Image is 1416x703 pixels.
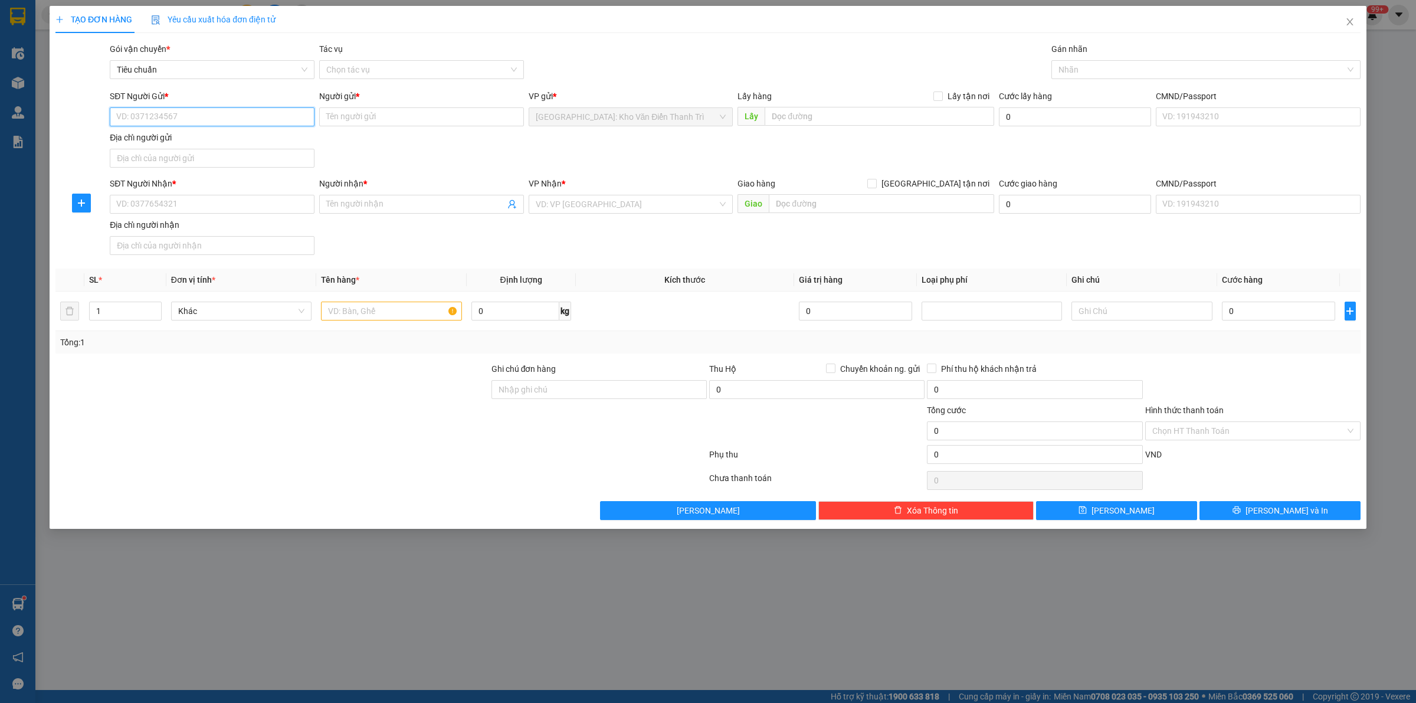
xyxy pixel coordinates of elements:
span: Hà Nội: Kho Văn Điển Thanh Trì [536,108,726,126]
button: plus [1345,302,1356,321]
th: Loại phụ phí [917,269,1067,292]
button: printer[PERSON_NAME] và In [1199,501,1361,520]
span: Kích thước [664,275,705,285]
span: Gói vận chuyển [110,44,170,54]
span: Lấy [737,107,765,126]
input: Ghi chú đơn hàng [491,380,707,399]
span: SL [89,275,99,285]
input: 0 [799,302,912,321]
span: close [1345,17,1355,27]
div: Địa chỉ người nhận [110,218,314,231]
div: SĐT Người Nhận [110,177,314,190]
span: Giao hàng [737,179,775,188]
img: icon [151,15,160,25]
button: [PERSON_NAME] [600,501,815,520]
span: VND [1145,450,1162,459]
input: Địa chỉ của người gửi [110,149,314,168]
span: Giao [737,194,769,213]
label: Hình thức thanh toán [1145,406,1224,415]
span: Thu Hộ [709,364,736,374]
input: Cước lấy hàng [999,107,1151,126]
input: Dọc đường [769,194,994,213]
span: VP Nhận [529,179,562,188]
label: Cước lấy hàng [999,91,1052,101]
span: delete [894,506,902,515]
label: Ghi chú đơn hàng [491,364,556,374]
button: deleteXóa Thông tin [818,501,1034,520]
span: Phí thu hộ khách nhận trả [936,362,1041,375]
button: plus [72,194,91,212]
span: Đơn vị tính [171,275,215,285]
span: Tiêu chuẩn [117,61,307,79]
div: Người nhận [319,177,524,190]
span: Xóa Thông tin [907,504,958,517]
span: [PERSON_NAME] [677,504,740,517]
input: Ghi Chú [1071,302,1212,321]
input: Địa chỉ của người nhận [110,236,314,255]
div: Tổng: 1 [60,336,546,349]
span: user-add [507,200,517,209]
div: SĐT Người Gửi [110,90,314,103]
span: plus [73,198,90,208]
span: Cước hàng [1222,275,1263,285]
div: Người gửi [319,90,524,103]
span: Chuyển khoản ng. gửi [835,362,925,375]
div: CMND/Passport [1156,177,1361,190]
div: Địa chỉ người gửi [110,131,314,144]
div: Chưa thanh toán [708,472,926,492]
span: plus [55,15,64,24]
span: Giá trị hàng [799,275,843,285]
div: Phụ thu [708,448,926,469]
span: TẠO ĐƠN HÀNG [55,15,132,24]
span: plus [1345,306,1355,316]
div: VP gửi [529,90,733,103]
span: save [1079,506,1087,515]
span: Lấy tận nơi [943,90,994,103]
th: Ghi chú [1067,269,1217,292]
span: Lấy hàng [737,91,772,101]
span: [PERSON_NAME] [1091,504,1155,517]
span: Tổng cước [927,406,966,415]
input: VD: Bàn, Ghế [321,302,461,321]
input: Dọc đường [765,107,994,126]
button: Close [1333,6,1366,39]
span: Yêu cầu xuất hóa đơn điện tử [151,15,276,24]
div: CMND/Passport [1156,90,1361,103]
span: Khác [178,302,304,320]
span: [PERSON_NAME] và In [1245,504,1328,517]
span: Định lượng [500,275,542,285]
span: Tên hàng [321,275,359,285]
label: Cước giao hàng [999,179,1057,188]
label: Tác vụ [319,44,343,54]
input: Cước giao hàng [999,195,1151,214]
span: [GEOGRAPHIC_DATA] tận nơi [877,177,994,190]
button: save[PERSON_NAME] [1036,501,1197,520]
span: kg [559,302,571,321]
label: Gán nhãn [1051,44,1087,54]
button: delete [60,302,79,321]
span: printer [1233,506,1241,515]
